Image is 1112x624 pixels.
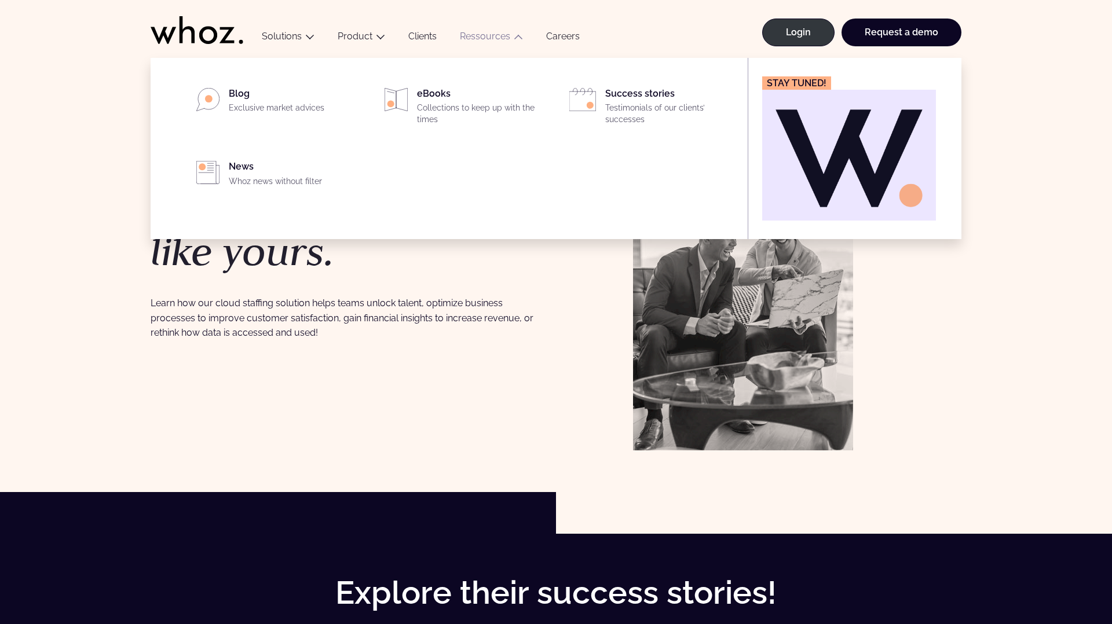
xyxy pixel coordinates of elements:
[605,102,734,125] p: Testimonials of our clients’ successes
[762,19,835,46] a: Login
[842,19,961,46] a: Request a demo
[448,31,535,46] button: Ressources
[151,296,544,340] p: Learn how our cloud staffing solution helps teams unlock talent, optimize business processes to i...
[633,100,853,450] img: Clients Whoz
[371,88,546,130] a: eBooksCollections to keep up with the times
[151,163,544,271] h1: Whoz transforms organizations
[183,161,357,191] a: NewsWhoz news without filter
[229,88,357,118] div: Blog
[417,102,546,125] p: Collections to keep up with the times
[229,102,357,114] p: Exclusive market advices
[397,31,448,46] a: Clients
[229,161,357,191] div: News
[417,88,546,130] div: eBooks
[229,176,357,188] p: Whoz news without filter
[535,31,591,46] a: Careers
[559,88,734,130] a: Success storiesTestimonials of our clients’ successes
[151,226,334,277] em: like yours.
[762,76,831,90] figcaption: Stay tuned!
[338,31,372,42] a: Product
[250,31,326,46] button: Solutions
[259,575,853,611] h2: Explore their success stories!
[1036,548,1096,608] iframe: Chatbot
[183,88,357,118] a: BlogExclusive market advices
[196,161,220,184] img: PICTO_PRESSE-ET-ACTUALITE-1.svg
[569,88,596,111] img: PICTO_EVENEMENTS.svg
[385,88,408,111] img: PICTO_LIVRES.svg
[196,88,220,111] img: PICTO_BLOG.svg
[605,88,734,130] div: Success stories
[762,76,936,221] a: Stay tuned!
[326,31,397,46] button: Product
[460,31,510,42] a: Ressources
